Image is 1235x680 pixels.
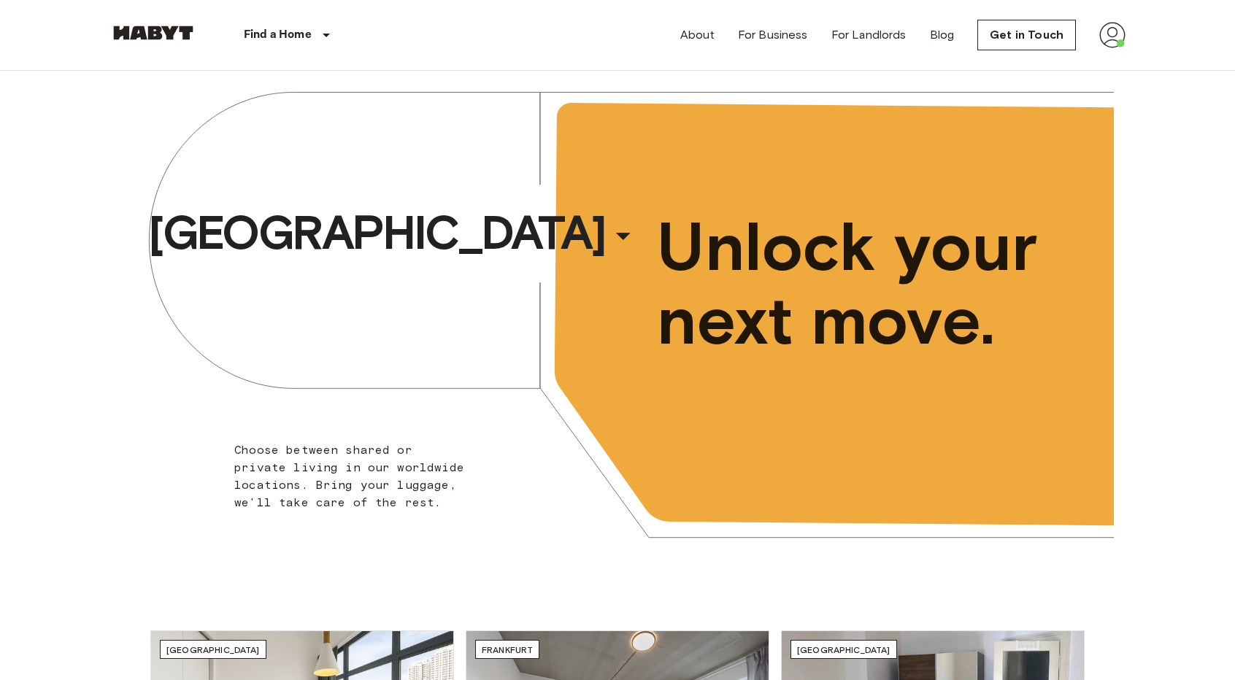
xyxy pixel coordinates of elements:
span: Choose between shared or private living in our worldwide locations. Bring your luggage, we'll tak... [234,443,464,509]
a: For Business [738,26,808,44]
a: For Landlords [831,26,907,44]
a: About [680,26,715,44]
span: [GEOGRAPHIC_DATA] [148,204,605,262]
span: [GEOGRAPHIC_DATA] [797,644,890,655]
p: Find a Home [244,26,312,44]
span: Frankfurt [482,644,533,655]
span: Unlock your next move. [657,210,1054,358]
a: Blog [930,26,955,44]
a: Get in Touch [977,20,1076,50]
span: [GEOGRAPHIC_DATA] [166,644,260,655]
button: [GEOGRAPHIC_DATA] [142,199,646,266]
img: Habyt [109,26,197,40]
img: avatar [1099,22,1126,48]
